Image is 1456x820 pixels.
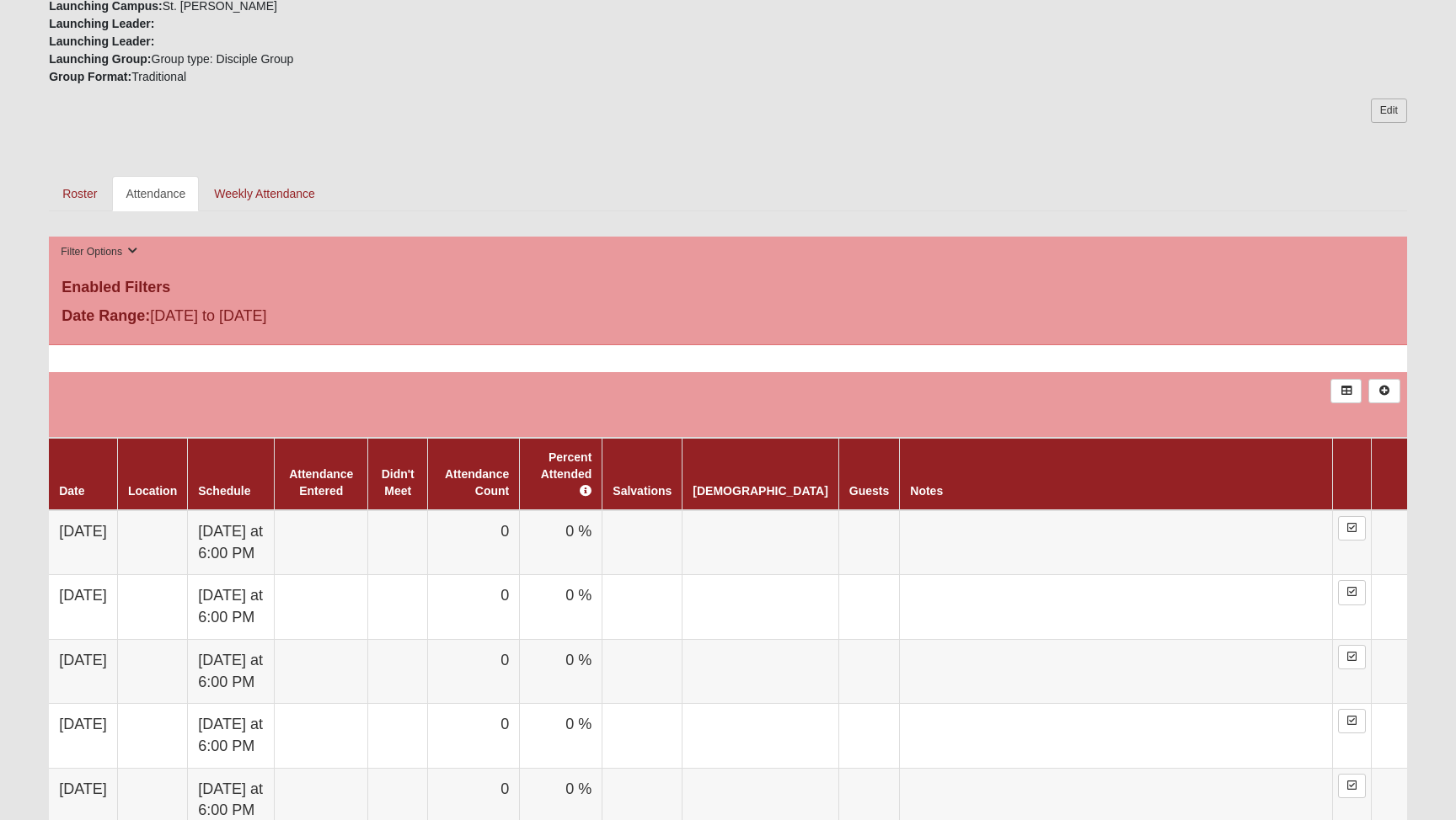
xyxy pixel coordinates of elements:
[62,305,150,327] label: Date Range:
[49,35,154,48] strong: Launching Leader:
[188,704,275,768] td: [DATE] at 6:00 PM
[520,575,602,639] td: 0 %
[188,510,275,575] td: [DATE] at 6:00 PM
[49,639,117,703] td: [DATE]
[49,176,110,211] a: Roster
[428,704,520,768] td: 0
[428,639,520,703] td: 0
[1338,645,1366,669] a: Enter Attendance
[49,575,117,639] td: [DATE]
[49,17,154,30] strong: Launching Leader:
[1368,379,1400,403] a: Alt+N
[682,438,838,510] th: [DEMOGRAPHIC_DATA]
[520,704,602,768] td: 0 %
[112,176,199,211] a: Attendance
[188,639,275,703] td: [DATE] at 6:00 PM
[1338,516,1366,540] a: Enter Attendance
[49,704,117,768] td: [DATE]
[201,176,329,211] a: Weekly Attendance
[1338,774,1366,798] a: Enter Attendance
[289,467,353,498] a: Attendance Entered
[56,243,142,261] button: Filter Options
[520,639,602,703] td: 0 %
[910,484,943,498] a: Notes
[188,575,275,639] td: [DATE] at 6:00 PM
[520,510,602,575] td: 0 %
[128,484,177,498] a: Location
[49,510,117,575] td: [DATE]
[602,438,682,510] th: Salvations
[59,484,84,498] a: Date
[428,510,520,575] td: 0
[445,467,509,498] a: Attendance Count
[198,484,250,498] a: Schedule
[49,70,131,83] strong: Group Format:
[382,467,415,498] a: Didn't Meet
[49,305,501,332] div: [DATE] to [DATE]
[1338,709,1366,733] a: Enter Attendance
[1338,580,1366,604] a: Enter Attendance
[541,450,592,498] a: Percent Attended
[1330,379,1362,403] a: Export to Excel
[49,52,151,66] strong: Launching Group:
[1371,99,1407,123] a: Edit
[62,279,1394,297] h4: Enabled Filters
[428,575,520,639] td: 0
[838,438,899,510] th: Guests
